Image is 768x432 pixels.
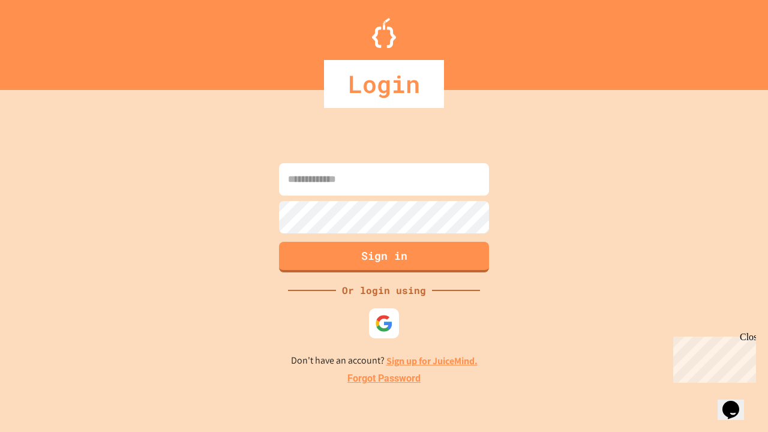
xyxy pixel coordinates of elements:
a: Sign up for JuiceMind. [386,355,478,367]
img: Logo.svg [372,18,396,48]
iframe: chat widget [718,384,756,420]
img: google-icon.svg [375,314,393,332]
p: Don't have an account? [291,353,478,368]
div: Or login using [336,283,432,298]
button: Sign in [279,242,489,272]
a: Forgot Password [347,371,421,386]
iframe: chat widget [668,332,756,383]
div: Chat with us now!Close [5,5,83,76]
div: Login [324,60,444,108]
